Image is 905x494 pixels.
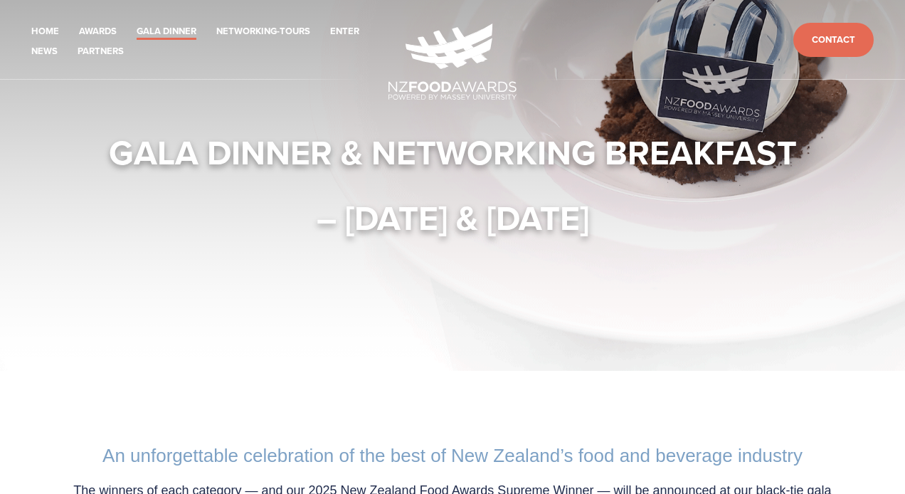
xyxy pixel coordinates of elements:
a: Awards [79,23,117,40]
a: Home [31,23,59,40]
a: Networking-Tours [216,23,310,40]
a: Gala Dinner [137,23,196,40]
a: News [31,43,58,60]
h1: – [DATE] & [DATE] [46,196,859,239]
h1: Gala Dinner & Networking Breakfast [46,131,859,174]
a: Enter [330,23,359,40]
h2: An unforgettable celebration of the best of New Zealand’s food and beverage industry [60,445,845,467]
a: Contact [793,23,874,58]
a: Partners [78,43,124,60]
